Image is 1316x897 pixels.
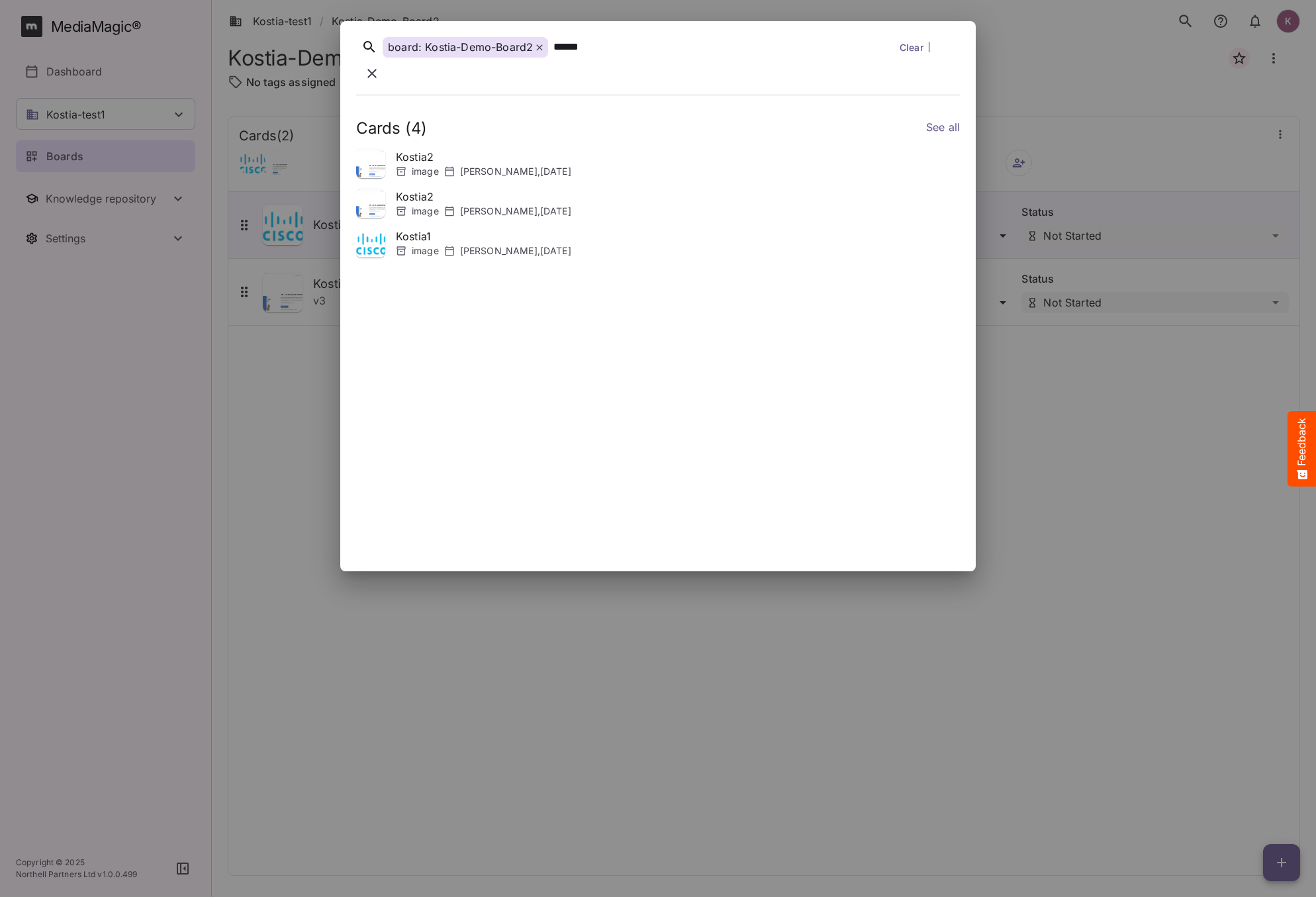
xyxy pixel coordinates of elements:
img: thumbnail.jpg [356,149,385,178]
p: [PERSON_NAME] , [DATE] [460,205,571,218]
a: See all [926,119,960,138]
p: Kostia1 [396,228,571,244]
img: thumbnail.jpg [356,189,385,218]
button: Feedback [1288,411,1316,487]
p: Kostia2 [396,189,571,205]
p: Kostia2 [396,149,571,165]
h2: Cards ( 4 ) [356,119,427,138]
p: image [412,165,439,178]
p: image [412,244,439,258]
a: Clear [900,40,923,54]
p: [PERSON_NAME] , [DATE] [460,165,571,178]
img: thumbnail.jpg [356,228,385,258]
p: image [412,205,439,218]
div: board: Kostia-Demo-Board2 [383,37,548,58]
p: [PERSON_NAME] , [DATE] [460,244,571,258]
